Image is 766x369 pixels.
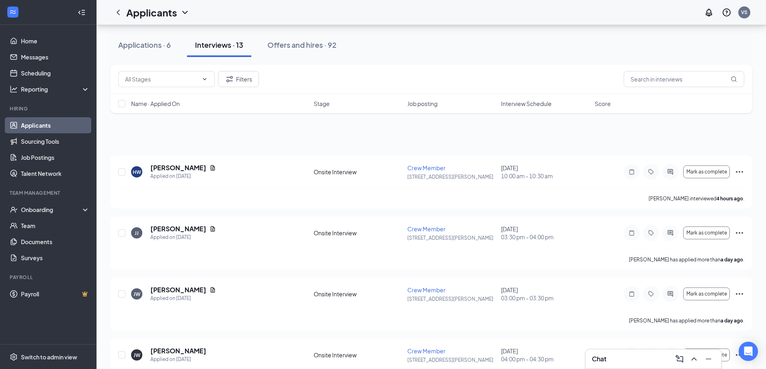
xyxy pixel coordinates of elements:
button: Filter Filters [218,71,259,87]
div: Onsite Interview [314,229,403,237]
span: Crew Member [407,286,446,294]
svg: Ellipses [735,228,744,238]
div: VS [741,9,748,16]
svg: Ellipses [735,350,744,360]
a: Surveys [21,250,90,266]
b: 4 hours ago [717,196,743,202]
div: Onsite Interview [314,168,403,176]
svg: ChevronDown [201,76,208,82]
div: Hiring [10,105,88,112]
span: 04:00 pm - 04:30 pm [501,355,590,363]
div: HW [133,169,141,175]
svg: Collapse [78,8,86,16]
a: Job Postings [21,149,90,165]
button: Mark as complete [683,349,730,361]
button: Minimize [702,353,715,365]
h5: [PERSON_NAME] [150,163,206,172]
svg: Note [627,230,637,236]
b: a day ago [721,257,743,263]
button: Mark as complete [683,226,730,239]
svg: ActiveChat [665,169,675,175]
p: [PERSON_NAME] has applied more than . [629,256,744,263]
button: ComposeMessage [673,353,686,365]
h5: [PERSON_NAME] [150,224,206,233]
svg: Minimize [704,354,713,364]
span: 03:30 pm - 04:00 pm [501,233,590,241]
svg: ChevronUp [689,354,699,364]
div: JJ [135,230,139,236]
svg: WorkstreamLogo [9,8,17,16]
div: JW [133,291,140,298]
div: [DATE] [501,347,590,363]
span: Mark as complete [686,230,727,236]
div: Open Intercom Messenger [739,342,758,361]
span: Crew Member [407,164,446,171]
span: Score [595,100,611,108]
p: [STREET_ADDRESS][PERSON_NAME] [407,357,496,363]
p: [PERSON_NAME] interviewed . [649,195,744,202]
svg: UserCheck [10,206,18,214]
svg: Filter [225,74,234,84]
div: Applied on [DATE] [150,294,216,302]
svg: ChevronDown [180,8,190,17]
svg: Ellipses [735,167,744,177]
svg: Document [209,287,216,293]
input: All Stages [125,75,198,84]
div: [DATE] [501,286,590,302]
a: Talent Network [21,165,90,181]
a: Messages [21,49,90,65]
a: PayrollCrown [21,286,90,302]
span: Crew Member [407,225,446,232]
svg: Notifications [704,8,714,17]
h5: [PERSON_NAME] [150,285,206,294]
a: Team [21,218,90,234]
span: Stage [314,100,330,108]
button: ChevronUp [688,353,700,365]
a: Scheduling [21,65,90,81]
svg: Document [209,165,216,171]
div: Switch to admin view [21,353,77,361]
p: [STREET_ADDRESS][PERSON_NAME] [407,234,496,241]
b: a day ago [721,318,743,324]
div: Offers and hires · 92 [267,40,337,50]
svg: Ellipses [735,289,744,299]
div: JW [133,352,140,359]
button: Mark as complete [683,165,730,178]
svg: Note [627,291,637,297]
div: Interviews · 13 [195,40,243,50]
svg: Note [627,169,637,175]
div: [DATE] [501,225,590,241]
svg: ActiveChat [665,291,675,297]
a: Applicants [21,117,90,133]
h1: Applicants [126,6,177,19]
svg: Tag [646,291,656,297]
a: ChevronLeft [113,8,123,17]
div: Applications · 6 [118,40,171,50]
div: Team Management [10,190,88,196]
div: Applied on [DATE] [150,233,216,241]
button: Mark as complete [683,287,730,300]
span: Mark as complete [686,169,727,175]
span: Name · Applied On [131,100,180,108]
a: Sourcing Tools [21,133,90,149]
p: [STREET_ADDRESS][PERSON_NAME] [407,173,496,180]
svg: MagnifyingGlass [731,76,737,82]
a: Documents [21,234,90,250]
svg: QuestionInfo [722,8,731,17]
span: Interview Schedule [501,100,552,108]
h5: [PERSON_NAME] [150,347,206,355]
div: Onsite Interview [314,290,403,298]
span: 03:00 pm - 03:30 pm [501,294,590,302]
svg: ComposeMessage [675,354,684,364]
div: Reporting [21,85,90,93]
svg: ActiveChat [665,230,675,236]
svg: Settings [10,353,18,361]
span: Crew Member [407,347,446,355]
svg: Tag [646,230,656,236]
svg: Analysis [10,85,18,93]
svg: Document [209,226,216,232]
svg: Tag [646,169,656,175]
span: Mark as complete [686,291,727,297]
div: Applied on [DATE] [150,172,216,180]
div: Onsite Interview [314,351,403,359]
